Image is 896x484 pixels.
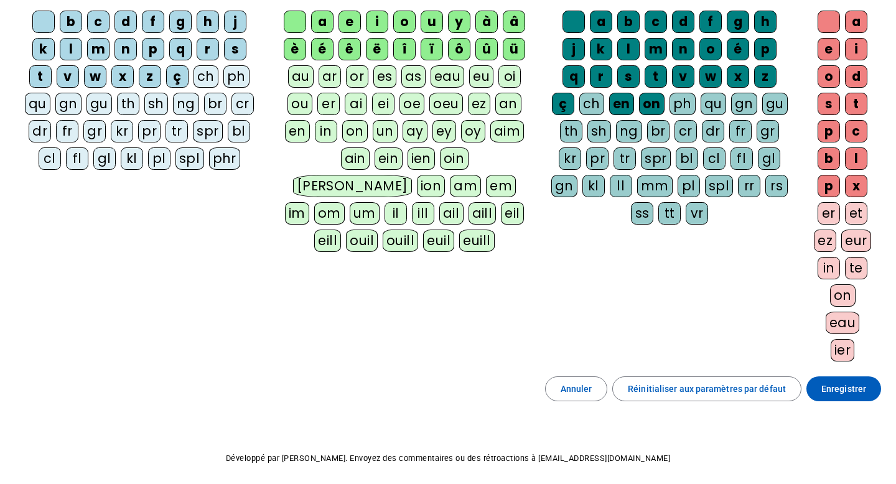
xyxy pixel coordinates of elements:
[204,93,226,115] div: br
[84,65,106,88] div: w
[486,175,516,197] div: em
[469,65,493,88] div: eu
[628,381,786,396] span: Réinitialiser aux paramètres par défaut
[393,38,416,60] div: î
[727,38,749,60] div: é
[450,175,481,197] div: am
[830,284,856,307] div: on
[845,11,867,33] div: a
[439,202,464,225] div: ail
[139,65,161,88] div: z
[614,147,636,170] div: tr
[559,147,581,170] div: kr
[111,120,133,142] div: kr
[87,38,110,60] div: m
[616,120,642,142] div: ng
[314,202,345,225] div: om
[609,93,634,115] div: en
[166,120,188,142] div: tr
[475,38,498,60] div: û
[754,11,777,33] div: h
[587,120,611,142] div: sh
[818,93,840,115] div: s
[845,202,867,225] div: et
[25,93,50,115] div: qu
[814,230,836,252] div: ez
[408,147,436,170] div: ien
[231,93,254,115] div: cr
[670,93,696,115] div: ph
[806,376,881,401] button: Enregistrer
[293,175,412,197] div: [PERSON_NAME]
[169,11,192,33] div: g
[639,93,665,115] div: on
[288,65,314,88] div: au
[121,147,143,170] div: kl
[672,38,694,60] div: n
[475,11,498,33] div: à
[346,230,378,252] div: ouil
[403,120,427,142] div: ay
[314,230,341,252] div: eill
[676,147,698,170] div: bl
[86,93,112,115] div: gu
[169,38,192,60] div: q
[637,175,673,197] div: mm
[590,11,612,33] div: a
[224,11,246,33] div: j
[552,93,574,115] div: ç
[831,339,855,361] div: ier
[754,65,777,88] div: z
[702,120,724,142] div: dr
[501,202,524,225] div: eil
[29,65,52,88] div: t
[757,120,779,142] div: gr
[148,147,170,170] div: pl
[372,93,394,115] div: ei
[311,38,334,60] div: é
[730,147,753,170] div: fl
[56,120,78,142] div: fr
[375,147,403,170] div: ein
[826,312,860,334] div: eau
[738,175,760,197] div: rr
[117,93,139,115] div: th
[421,11,443,33] div: u
[341,147,370,170] div: ain
[495,93,521,115] div: an
[175,147,204,170] div: spl
[699,11,722,33] div: f
[342,120,368,142] div: on
[311,11,334,33] div: a
[144,93,168,115] div: sh
[60,11,82,33] div: b
[366,38,388,60] div: ë
[562,65,585,88] div: q
[197,11,219,33] div: h
[586,147,609,170] div: pr
[173,93,199,115] div: ng
[645,38,667,60] div: m
[346,65,368,88] div: or
[87,11,110,33] div: c
[818,175,840,197] div: p
[10,451,886,466] p: Développé par [PERSON_NAME]. Envoyez des commentaires ou des rétroactions à [EMAIL_ADDRESS][DOMAI...
[703,147,726,170] div: cl
[66,147,88,170] div: fl
[845,120,867,142] div: c
[417,175,446,197] div: ion
[338,11,361,33] div: e
[285,202,309,225] div: im
[765,175,788,197] div: rs
[645,11,667,33] div: c
[138,120,161,142] div: pr
[350,202,380,225] div: um
[818,65,840,88] div: o
[432,120,456,142] div: ey
[845,93,867,115] div: t
[672,11,694,33] div: d
[468,93,490,115] div: ez
[612,376,801,401] button: Réinitialiser aux paramètres par défaut
[699,38,722,60] div: o
[228,120,250,142] div: bl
